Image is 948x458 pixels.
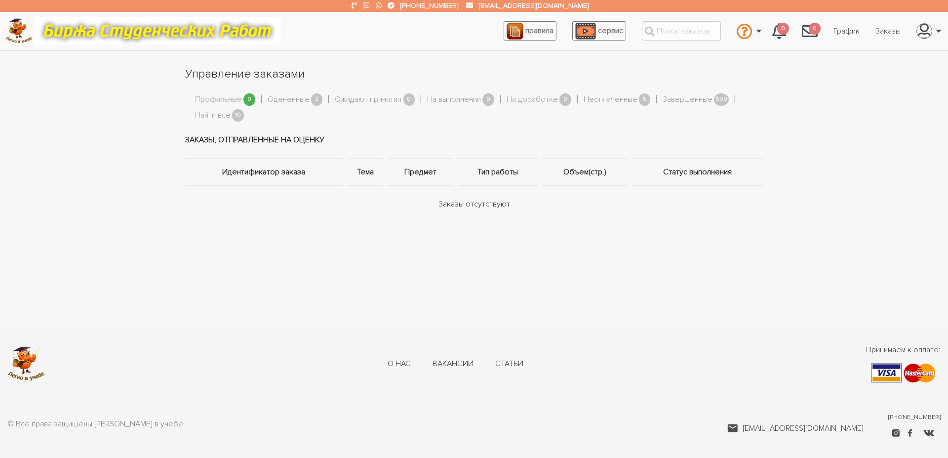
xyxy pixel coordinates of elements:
a: График [826,22,868,41]
span: сервис [598,26,623,36]
input: Поиск заказов [642,21,721,41]
span: 0 [243,93,255,106]
span: 0 [777,23,789,35]
a: сервис [572,21,626,41]
a: Статьи [495,359,523,370]
a: Вакансии [433,359,474,370]
a: На доработке [507,93,558,106]
a: Неоплаченные [584,93,637,106]
td: Заказы отсутствуют [185,186,763,223]
img: logo-c4363faeb99b52c628a42810ed6dfb4293a56d4e4775eb116515dfe7f33672af.png [7,346,45,381]
img: logo-c4363faeb99b52c628a42810ed6dfb4293a56d4e4775eb116515dfe7f33672af.png [5,18,33,43]
a: Завершенные [663,93,712,106]
span: 2 [311,93,323,106]
span: правила [525,26,553,36]
a: [EMAIL_ADDRESS][DOMAIN_NAME] [727,422,864,434]
h1: Управление заказами [185,66,763,83]
a: [EMAIL_ADDRESS][DOMAIN_NAME] [479,1,589,10]
a: Найти все [195,109,231,122]
a: Профильные [195,93,242,106]
th: Тема [345,159,386,186]
a: Оцененные [268,93,310,106]
a: [PHONE_NUMBER] [400,1,458,10]
a: [PHONE_NUMBER] [888,413,941,422]
span: 10 [232,109,244,122]
a: Заказы [868,22,908,41]
a: 0 [794,18,826,44]
img: payment-9f1e57a40afa9551f317c30803f4599b5451cfe178a159d0fc6f00a10d51d3ba.png [871,363,936,383]
img: motto-12e01f5a76059d5f6a28199ef077b1f78e012cfde436ab5cf1d4517935686d32.gif [34,17,281,44]
img: play_icon-49f7f135c9dc9a03216cfdbccbe1e3994649169d890fb554cedf0eac35a01ba8.png [575,23,596,40]
span: Принимаем к оплате: [866,344,941,356]
a: О нас [388,359,411,370]
span: 0 [403,93,415,106]
th: Объем(стр.) [540,159,630,186]
th: Тип работы [455,159,540,186]
span: 0 [482,93,494,106]
a: 0 [764,18,794,44]
span: 509 [714,93,729,106]
th: Идентификатор заказа [185,159,345,186]
span: 0 [809,23,821,35]
p: © Все права защищены [PERSON_NAME] в учебе [7,418,183,431]
span: 0 [559,93,571,106]
span: [EMAIL_ADDRESS][DOMAIN_NAME] [743,422,864,434]
a: Ожидают принятия [335,93,401,106]
span: 5 [639,93,651,106]
a: На выполнении [427,93,481,106]
th: Предмет [386,159,455,186]
td: Заказы, отправленные на оценку [185,122,763,159]
img: agreement_icon-feca34a61ba7f3d1581b08bc946b2ec1ccb426f67415f344566775c155b7f62c.png [507,23,523,40]
th: Статус выполнения [630,159,763,186]
a: правила [504,21,556,41]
